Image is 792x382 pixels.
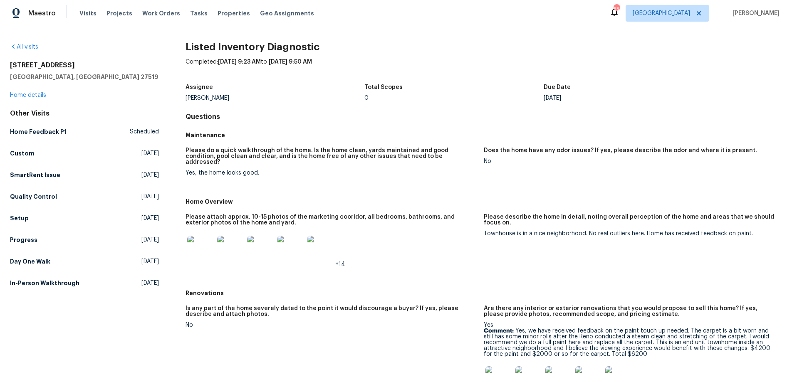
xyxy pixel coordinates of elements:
h4: Questions [186,113,782,121]
a: Setup[DATE] [10,211,159,226]
h5: SmartRent Issue [10,171,60,179]
div: 0 [364,95,543,101]
span: [DATE] [141,236,159,244]
span: [DATE] [141,214,159,222]
span: Maestro [28,9,56,17]
p: Yes, we have received feedback on the paint touch up needed. The carpet is a bit worn and still h... [484,328,775,357]
span: Projects [106,9,132,17]
h5: In-Person Walkthrough [10,279,79,287]
a: Custom[DATE] [10,146,159,161]
span: Tasks [190,10,208,16]
a: Progress[DATE] [10,232,159,247]
div: 55 [614,5,619,13]
a: Day One Walk[DATE] [10,254,159,269]
span: [DATE] 9:50 AM [269,59,312,65]
h5: Renovations [186,289,782,297]
span: Visits [79,9,97,17]
h5: Please describe the home in detail, noting overall perception of the home and areas that we shoul... [484,214,775,226]
div: No [484,158,775,164]
h2: Listed Inventory Diagnostic [186,43,782,51]
a: Quality Control[DATE] [10,189,159,204]
span: [DATE] [141,257,159,266]
h5: Does the home have any odor issues? If yes, please describe the odor and where it is present. [484,148,757,153]
h5: Home Overview [186,197,782,206]
h5: Is any part of the home severely dated to the point it would discourage a buyer? If yes, please d... [186,306,477,317]
a: SmartRent Issue[DATE] [10,168,159,182]
div: No [186,322,477,328]
div: Yes, the home looks good. [186,170,477,176]
h5: Quality Control [10,192,57,201]
h5: Progress [10,236,37,244]
span: [DATE] [141,149,159,158]
a: In-Person Walkthrough[DATE] [10,276,159,291]
span: [DATE] [141,171,159,179]
h5: Please do a quick walkthrough of the home. Is the home clean, yards maintained and good condition... [186,148,477,165]
span: [DATE] [141,279,159,287]
span: Properties [218,9,250,17]
h5: Due Date [544,84,571,90]
h5: Are there any interior or exterior renovations that you would propose to sell this home? If yes, ... [484,306,775,317]
h5: Day One Walk [10,257,50,266]
a: All visits [10,44,38,50]
div: Other Visits [10,109,159,118]
div: Townhouse is in a nice neighborhood. No real outliers here. Home has received feedback on paint. [484,231,775,237]
div: [DATE] [544,95,723,101]
span: [DATE] 9:23 AM [218,59,261,65]
span: Geo Assignments [260,9,314,17]
span: Scheduled [130,128,159,136]
b: Comment: [484,328,514,334]
div: Completed: to [186,58,782,79]
h5: Setup [10,214,29,222]
span: [PERSON_NAME] [729,9,780,17]
h2: [STREET_ADDRESS] [10,61,159,69]
div: [PERSON_NAME] [186,95,364,101]
a: Home Feedback P1Scheduled [10,124,159,139]
h5: Custom [10,149,35,158]
h5: Home Feedback P1 [10,128,67,136]
h5: Maintenance [186,131,782,139]
span: +14 [335,261,345,267]
h5: Total Scopes [364,84,403,90]
span: [DATE] [141,192,159,201]
h5: Please attach approx. 10-15 photos of the marketing cooridor, all bedrooms, bathrooms, and exteri... [186,214,477,226]
span: [GEOGRAPHIC_DATA] [633,9,690,17]
span: Work Orders [142,9,180,17]
a: Home details [10,92,46,98]
h5: Assignee [186,84,213,90]
h5: [GEOGRAPHIC_DATA], [GEOGRAPHIC_DATA] 27519 [10,73,159,81]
